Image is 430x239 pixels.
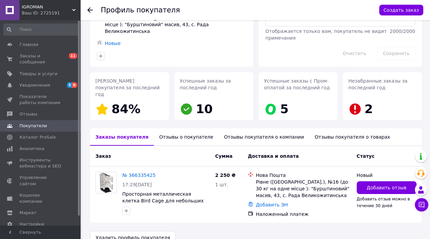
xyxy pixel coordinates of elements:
[215,173,235,178] span: 2 250 ₴
[19,192,62,204] span: Кошелек компании
[180,78,231,90] span: Успешные заказы за последний год
[112,102,140,116] span: 84%
[357,172,417,179] div: Новый
[19,134,56,140] span: Каталог ProSale
[367,184,406,191] span: Добавить отзыв
[154,128,219,146] div: Отзывы о покупателе
[357,153,375,159] span: Статус
[101,6,180,14] h1: Профиль покупателя
[19,71,57,77] span: Товары и услуги
[196,102,213,116] span: 10
[265,29,387,41] span: Отображается только вам, покупатель не видит примечания
[122,191,204,210] a: Просторная металлическая клетка Bird Cage для небольших попугаев и канареек
[67,82,72,88] span: 5
[95,172,117,193] a: Фото товару
[19,42,38,48] span: Главная
[19,221,44,227] span: Настройки
[87,7,93,13] div: Вернуться назад
[364,102,373,116] span: 2
[22,4,72,10] span: IGROMAN
[357,181,417,194] button: Добавить отзыв
[122,182,152,187] span: 17:29[DATE]
[348,78,407,90] span: Незабранные заказы за последний год
[256,211,351,218] div: Наложенный платеж
[309,128,396,146] div: Отзывы покупателя о товарах
[90,128,154,146] div: Заказы покупателя
[19,123,47,129] span: Покупатели
[19,94,62,106] span: Показатели работы компании
[19,82,50,88] span: Уведомления
[99,172,113,193] img: Фото товару
[95,153,111,159] span: Заказ
[19,175,62,187] span: Управление сайтом
[22,10,81,16] div: Ваш ID: 2725191
[219,128,309,146] div: Отзывы покупателя о компании
[103,13,248,36] div: Рівне ([GEOGRAPHIC_DATA].), №16 (до 30 кг на одне місце ): "Бурштиновий" масив, 43, с. Рада Велик...
[19,111,37,117] span: Отзывы
[215,182,228,187] span: 1 шт.
[390,29,415,34] span: 2000 / 2000
[19,157,62,169] span: Инструменты вебмастера и SEO
[357,197,410,208] span: Добавить отзыв можно в течение 30 дней
[105,41,121,46] a: Новые
[95,78,160,97] span: [PERSON_NAME] покупателя за последний год
[122,173,156,178] a: № 366335425
[19,146,44,152] span: Аналитика
[379,5,423,15] button: Создать заказ
[256,179,351,199] div: Рівне ([GEOGRAPHIC_DATA].), №16 (до 30 кг на одне місце ): "Бурштиновий" масив, 43, с. Рада Велик...
[248,153,299,159] span: Доставка и оплата
[3,23,79,36] input: Поиск
[280,102,289,116] span: 5
[256,172,351,179] div: Нова Пошта
[256,202,288,207] a: Добавить ЭН
[72,82,77,88] span: 8
[415,198,428,211] button: Чат с покупателем
[19,53,62,65] span: Заказы и сообщения
[19,210,37,216] span: Маркет
[264,78,330,90] span: Успешные заказы с Пром-оплатой за последний год
[69,53,77,59] span: 11
[215,153,232,159] span: Сумма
